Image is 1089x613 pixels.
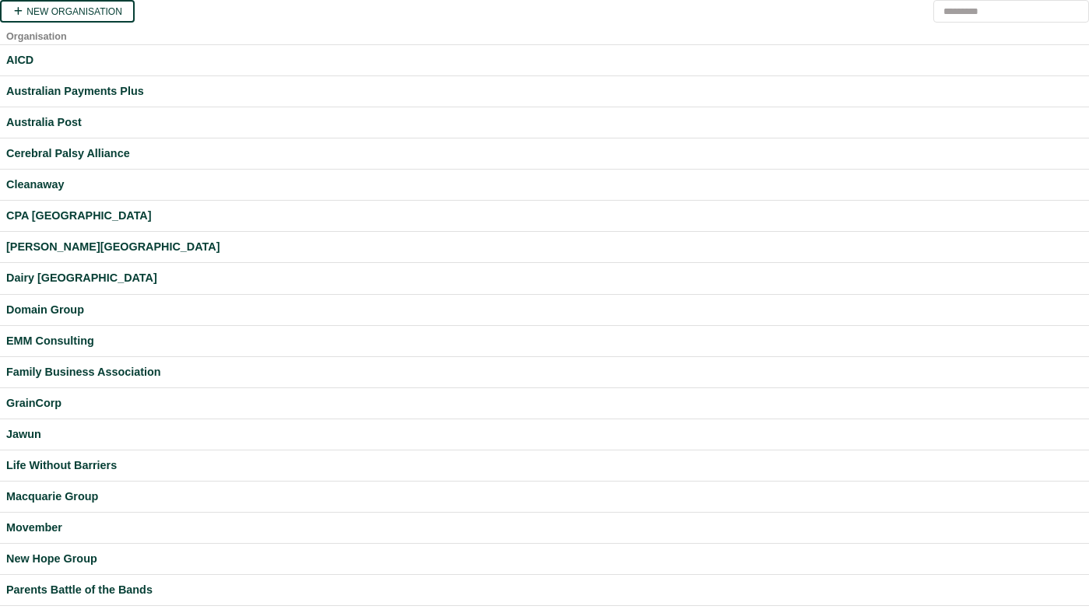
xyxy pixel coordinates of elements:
[6,332,1083,350] a: EMM Consulting
[6,301,1083,319] a: Domain Group
[6,145,1083,163] a: Cerebral Palsy Alliance
[6,269,1083,287] a: Dairy [GEOGRAPHIC_DATA]
[6,457,1083,475] a: Life Without Barriers
[6,550,1083,568] a: New Hope Group
[6,394,1083,412] a: GrainCorp
[6,176,1083,194] a: Cleanaway
[6,488,1083,506] a: Macquarie Group
[6,82,1083,100] a: Australian Payments Plus
[6,207,1083,225] a: CPA [GEOGRAPHIC_DATA]
[6,426,1083,443] a: Jawun
[6,581,1083,599] a: Parents Battle of the Bands
[6,363,1083,381] a: Family Business Association
[6,519,1083,537] a: Movember
[6,114,1083,131] a: Australia Post
[6,51,1083,69] a: AICD
[6,238,1083,256] a: [PERSON_NAME][GEOGRAPHIC_DATA]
